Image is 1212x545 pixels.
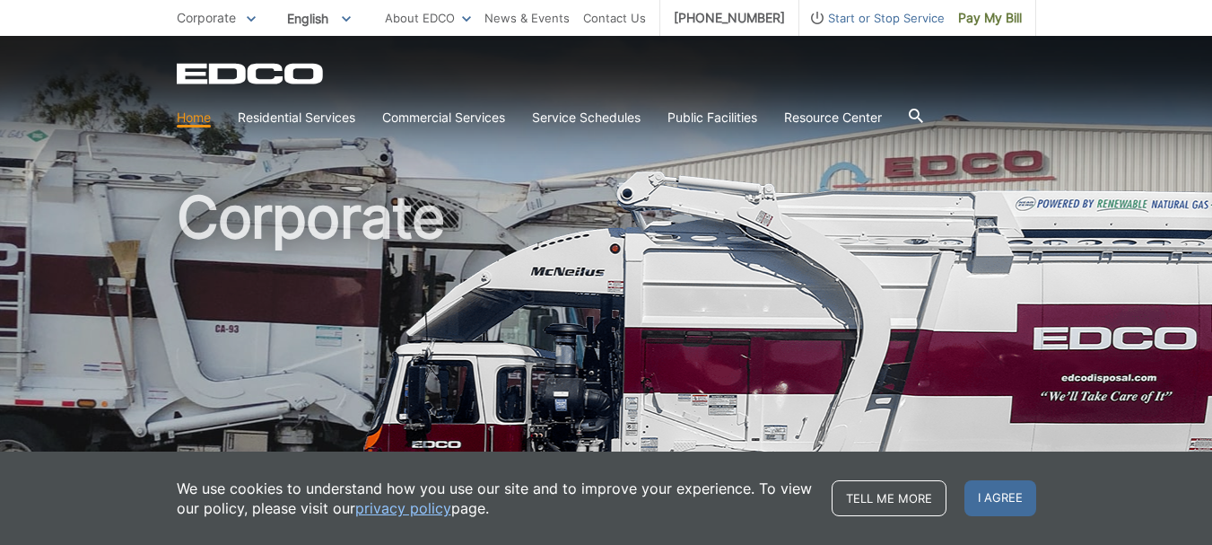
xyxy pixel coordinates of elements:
a: News & Events [484,8,570,28]
span: Pay My Bill [958,8,1022,28]
a: Service Schedules [532,108,641,127]
span: I agree [964,480,1036,516]
a: Commercial Services [382,108,505,127]
a: Contact Us [583,8,646,28]
a: Public Facilities [667,108,757,127]
a: privacy policy [355,498,451,518]
span: Corporate [177,10,236,25]
span: English [274,4,364,33]
a: EDCD logo. Return to the homepage. [177,63,326,84]
a: Resource Center [784,108,882,127]
a: Home [177,108,211,127]
p: We use cookies to understand how you use our site and to improve your experience. To view our pol... [177,479,814,518]
a: Tell me more [832,480,946,516]
a: About EDCO [385,8,471,28]
a: Residential Services [238,108,355,127]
